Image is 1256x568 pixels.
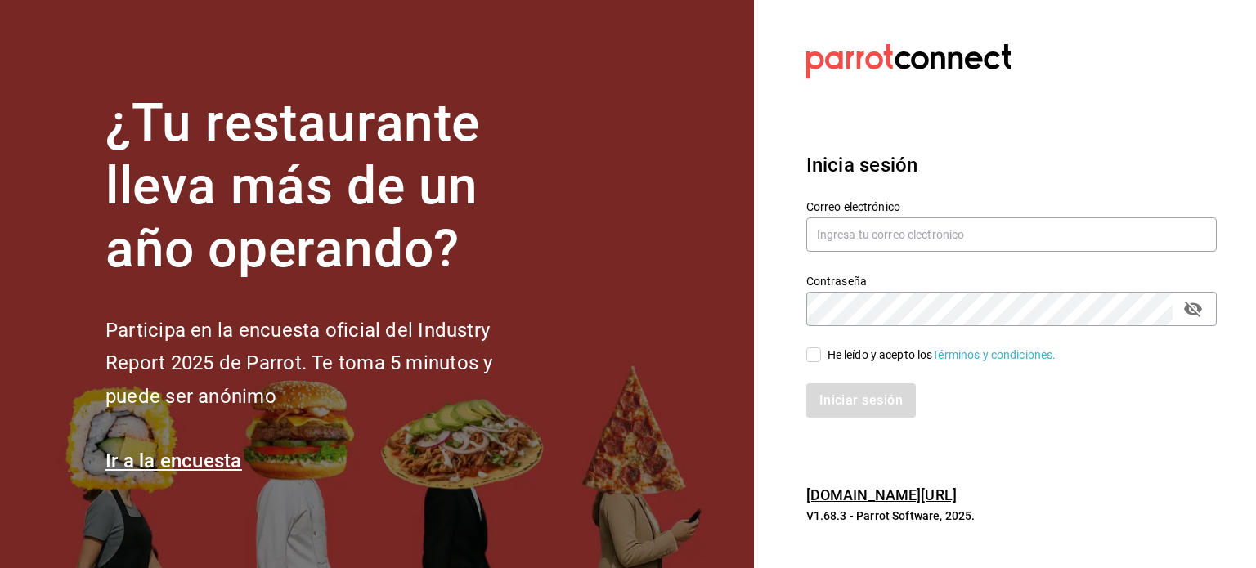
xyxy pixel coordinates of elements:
[806,201,1217,212] label: Correo electrónico
[1179,295,1207,323] button: passwordField
[806,508,1217,524] p: V1.68.3 - Parrot Software, 2025.
[828,347,1056,364] div: He leído y acepto los
[105,449,242,472] a: Ir a la encuesta
[806,217,1217,252] input: Ingresa tu correo electrónico
[806,275,1217,287] label: Contraseña
[105,314,547,414] h2: Participa en la encuesta oficial del Industry Report 2025 de Parrot. Te toma 5 minutos y puede se...
[806,150,1217,180] h3: Inicia sesión
[932,348,1056,361] a: Términos y condiciones.
[806,486,957,503] a: [DOMAIN_NAME][URL]
[105,92,547,280] h1: ¿Tu restaurante lleva más de un año operando?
